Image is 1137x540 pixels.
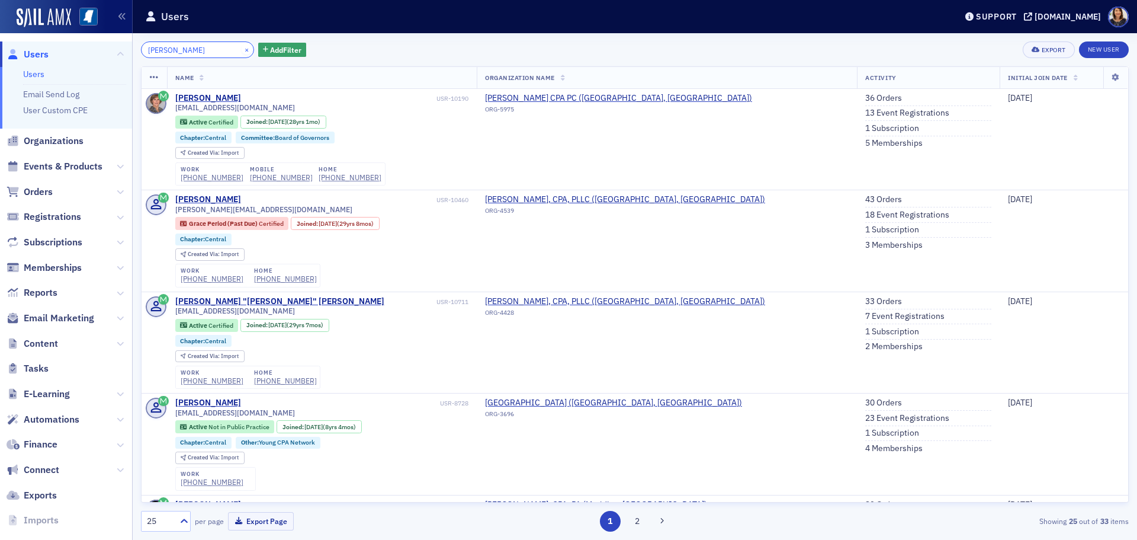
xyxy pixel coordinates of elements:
span: Organization Name [485,74,555,82]
a: Chapter:Central [180,439,226,446]
span: [DATE] [1008,92,1032,103]
span: Created Via : [188,453,221,461]
div: Created Via: Import [175,248,245,261]
span: Committee : [241,133,275,142]
div: [DOMAIN_NAME] [1035,11,1101,22]
a: Chapter:Central [180,337,226,345]
span: Tasks [24,362,49,375]
a: Active Certified [180,321,233,329]
div: USR-8728 [243,400,468,407]
span: Chapter : [180,337,205,345]
a: Users [7,48,49,61]
div: work [181,369,243,376]
span: Add Filter [270,44,301,55]
span: Chapter : [180,438,205,446]
div: [PHONE_NUMBER] [181,173,243,182]
a: Reports [7,286,57,299]
a: 23 Event Registrations [865,413,949,424]
a: 7 Event Registrations [865,311,945,322]
div: Active: Active: Certified [175,116,239,129]
div: ORG-4539 [485,207,765,219]
img: SailAMX [17,8,71,27]
span: Chapter : [180,133,205,142]
a: Finance [7,438,57,451]
div: [PHONE_NUMBER] [254,376,317,385]
a: [PERSON_NAME], CPA, PLLC ([GEOGRAPHIC_DATA], [GEOGRAPHIC_DATA]) [485,296,765,307]
span: Orders [24,186,53,199]
button: 2 [627,511,647,532]
div: ORG-4428 [485,309,765,321]
span: Donna M. Ingram CPA PC (Vicksburg, MS) [485,93,752,104]
a: Other:Young CPA Network [241,439,315,446]
div: USR-10711 [386,298,468,306]
a: 18 Event Registrations [865,210,949,221]
a: Events & Products [7,160,102,173]
span: Name [175,74,194,82]
span: Joined : [246,321,269,329]
a: User Custom CPE [23,105,88,116]
div: Joined: 1995-11-27 00:00:00 [291,217,380,230]
span: [EMAIL_ADDRESS][DOMAIN_NAME] [175,306,295,315]
div: home [254,369,317,376]
div: Active: Active: Not in Public Practice [175,420,275,433]
a: 1 Subscription [865,123,919,134]
a: [PHONE_NUMBER] [181,478,243,487]
span: Chapter : [180,235,205,243]
span: Joined : [246,118,269,126]
span: Created Via : [188,352,221,360]
strong: 33 [1098,516,1110,526]
span: Organizations [24,135,83,148]
div: [PHONE_NUMBER] [250,173,313,182]
div: Joined: 2017-04-01 00:00:00 [277,420,362,433]
div: Chapter: [175,234,232,245]
div: (28yrs 1mo) [268,118,320,126]
button: 1 [600,511,621,532]
div: Showing out of items [808,516,1129,526]
span: Active [189,118,208,126]
a: 5 Memberships [865,138,923,149]
a: [PERSON_NAME] [175,93,241,104]
span: Reports [24,286,57,299]
span: E-Learning [24,388,70,401]
a: [PERSON_NAME], CPA, PA (Meridian, [GEOGRAPHIC_DATA]) [485,500,707,510]
div: USR-10460 [243,196,468,204]
a: [PERSON_NAME] [175,194,241,205]
button: [DOMAIN_NAME] [1024,12,1105,21]
div: Created Via: Import [175,147,245,159]
span: [DATE] [1008,499,1032,510]
a: 2 Memberships [865,341,923,352]
span: Users [24,48,49,61]
strong: 25 [1067,516,1079,526]
div: Chapter: [175,132,232,143]
span: Joined : [282,423,305,431]
a: Organizations [7,135,83,148]
span: Reed B Ingram, CPA, PLLC (Ridgeland, MS) [485,194,765,205]
div: Chapter: [175,437,232,449]
span: Activity [865,74,896,82]
a: E-Learning [7,388,70,401]
a: Memberships [7,261,82,274]
a: Automations [7,413,79,426]
a: [PERSON_NAME] [175,398,241,408]
div: Support [976,11,1017,22]
span: [EMAIL_ADDRESS][DOMAIN_NAME] [175,408,295,417]
span: Initial Join Date [1008,74,1068,82]
span: Events & Products [24,160,102,173]
a: 32 Orders [865,500,902,510]
a: Registrations [7,210,81,223]
div: Joined: 1996-01-12 00:00:00 [240,319,329,332]
a: Active Certified [180,118,233,126]
a: Email Marketing [7,312,94,325]
span: Created Via : [188,250,221,258]
a: [PERSON_NAME] [175,500,241,510]
div: [PHONE_NUMBER] [254,274,317,283]
div: Export [1042,47,1066,53]
a: Content [7,337,58,350]
a: Imports [7,514,59,527]
span: Finance [24,438,57,451]
span: Profile [1108,7,1129,27]
span: [DATE] [304,423,323,431]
